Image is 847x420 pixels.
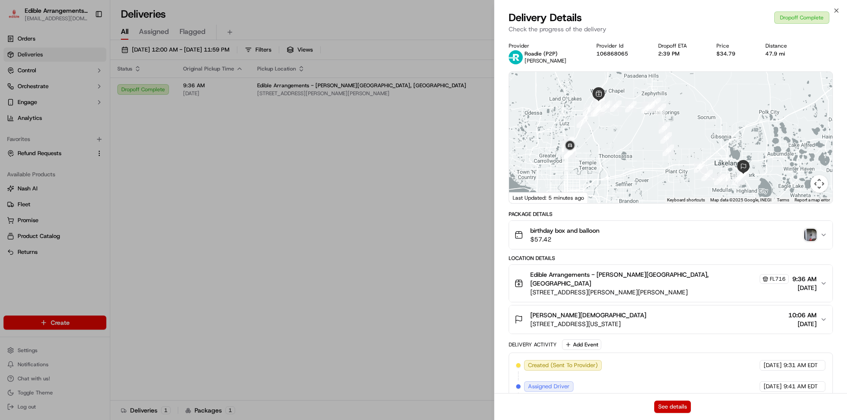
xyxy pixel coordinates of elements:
[764,383,782,390] span: [DATE]
[101,137,119,144] span: [DATE]
[663,145,674,156] div: 25
[71,193,145,209] a: 💻API Documentation
[804,229,817,241] img: photo_proof_of_delivery image
[716,42,751,49] div: Price
[18,161,25,168] img: 1736555255976-a54dd68f-1ca7-489b-9aae-adbdc363a1c4
[19,84,34,100] img: 8571987876998_91fb9ceb93ad5c398215_72.jpg
[509,192,588,203] div: Last Updated: 5 minutes ago
[62,218,107,225] a: Powered byPylon
[88,219,107,225] span: Pylon
[596,50,628,57] button: 106868065
[714,174,726,185] div: 34
[40,84,145,93] div: Start new chat
[509,42,582,49] div: Provider
[792,283,817,292] span: [DATE]
[593,105,604,116] div: 10
[720,174,731,185] div: 28
[810,175,828,193] button: Map camera controls
[18,137,25,144] img: 1736555255976-a54dd68f-1ca7-489b-9aae-adbdc363a1c4
[83,197,142,206] span: API Documentation
[788,320,817,328] span: [DATE]
[75,198,82,205] div: 💻
[137,113,161,123] button: See all
[659,122,670,134] div: 23
[5,193,71,209] a: 📗Knowledge Base
[732,174,744,185] div: 29
[73,160,76,167] span: •
[593,102,605,114] div: 15
[643,101,655,113] div: 20
[509,341,557,348] div: Delivery Activity
[509,211,833,218] div: Package Details
[765,50,803,57] div: 47.9 mi
[530,226,600,235] span: birthday box and balloon
[9,35,161,49] p: Welcome 👋
[530,311,646,320] span: [PERSON_NAME][DEMOGRAPHIC_DATA]
[601,100,612,112] div: 16
[509,11,582,25] span: Delivery Details
[9,115,59,122] div: Past conversations
[27,137,94,144] span: Wisdom [PERSON_NAME]
[509,25,833,33] p: Check the progress of the delivery
[770,275,786,282] span: FL716
[509,221,832,249] button: birthday box and balloon$57.42photo_proof_of_delivery image
[641,102,653,113] div: 19
[530,288,789,297] span: [STREET_ADDRESS][PERSON_NAME][PERSON_NAME]
[764,361,782,369] span: [DATE]
[701,170,713,181] div: 27
[509,50,523,64] img: roadie-logo-v2.jpg
[511,192,540,203] a: Open this area in Google Maps (opens a new window)
[525,57,566,64] span: [PERSON_NAME]
[9,198,16,205] div: 📗
[150,87,161,97] button: Start new chat
[96,137,99,144] span: •
[27,160,71,167] span: [PERSON_NAME]
[765,42,803,49] div: Distance
[654,401,691,413] button: See details
[18,197,67,206] span: Knowledge Base
[716,50,751,57] div: $34.79
[509,265,832,302] button: Edible Arrangements - [PERSON_NAME][GEOGRAPHIC_DATA], [GEOGRAPHIC_DATA]FL716[STREET_ADDRESS][PERS...
[562,137,574,148] div: 6
[530,270,758,288] span: Edible Arrangements - [PERSON_NAME][GEOGRAPHIC_DATA], [GEOGRAPHIC_DATA]
[583,104,594,116] div: 8
[783,383,818,390] span: 9:41 AM EDT
[593,96,604,107] div: 13
[9,84,25,100] img: 1736555255976-a54dd68f-1ca7-489b-9aae-adbdc363a1c4
[777,197,789,202] a: Terms (opens in new tab)
[564,147,576,159] div: 36
[511,192,540,203] img: Google
[530,235,600,244] span: $57.42
[528,383,570,390] span: Assigned Driver
[625,101,637,112] div: 18
[738,168,749,180] div: 32
[525,50,566,57] p: Roadie (P2P)
[9,128,23,145] img: Wisdom Oko
[710,197,772,202] span: Map data ©2025 Google, INEGI
[577,116,588,128] div: 7
[658,42,703,49] div: Dropoff ETA
[694,161,705,173] div: 26
[78,160,96,167] span: [DATE]
[788,311,817,320] span: 10:06 AM
[562,339,601,350] button: Add Event
[792,275,817,283] span: 9:36 AM
[795,197,830,202] a: Report a map error
[9,152,23,166] img: Asif Zaman Khan
[658,50,703,57] div: 2:39 PM
[562,140,573,152] div: 4
[528,361,598,369] span: Created (Sent To Provider)
[610,100,622,112] div: 17
[562,141,573,152] div: 5
[23,57,159,66] input: Got a question? Start typing here...
[40,93,121,100] div: We're available if you need us!
[9,9,26,26] img: Nash
[655,104,666,115] div: 22
[509,305,832,334] button: [PERSON_NAME][DEMOGRAPHIC_DATA][STREET_ADDRESS][US_STATE]10:06 AM[DATE]
[737,168,749,180] div: 33
[596,42,644,49] div: Provider Id
[591,105,602,116] div: 9
[660,132,672,144] div: 24
[509,255,833,262] div: Location Details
